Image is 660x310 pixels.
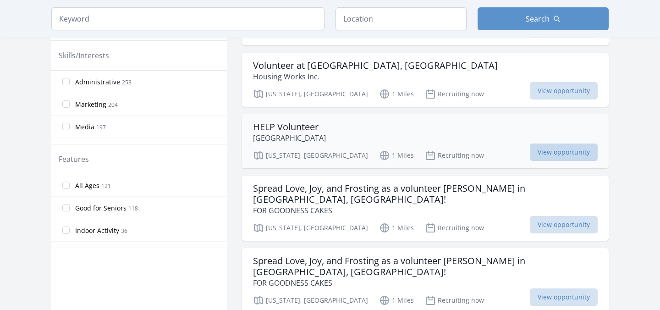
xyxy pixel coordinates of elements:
h3: HELP Volunteer [253,122,326,133]
p: 1 Miles [379,222,414,233]
span: Administrative [75,77,120,87]
span: 253 [122,78,132,86]
span: View opportunity [530,216,598,233]
p: [US_STATE], [GEOGRAPHIC_DATA] [253,89,368,100]
span: View opportunity [530,82,598,100]
input: Keyword [51,7,324,30]
span: All Ages [75,181,99,190]
span: Search [526,13,550,24]
a: Volunteer at [GEOGRAPHIC_DATA], [GEOGRAPHIC_DATA] Housing Works Inc. [US_STATE], [GEOGRAPHIC_DATA... [242,53,609,107]
h3: Spread Love, Joy, and Frosting as a volunteer [PERSON_NAME] in [GEOGRAPHIC_DATA], [GEOGRAPHIC_DATA]! [253,255,598,277]
p: 1 Miles [379,150,414,161]
p: [GEOGRAPHIC_DATA] [253,133,326,144]
h3: Volunteer at [GEOGRAPHIC_DATA], [GEOGRAPHIC_DATA] [253,60,498,71]
p: Recruiting now [425,295,484,306]
span: View opportunity [530,144,598,161]
span: 204 [108,101,118,109]
p: Housing Works Inc. [253,71,498,82]
span: Indoor Activity [75,226,119,235]
input: All Ages 121 [62,182,70,189]
span: 197 [96,123,106,131]
button: Search [478,7,609,30]
p: [US_STATE], [GEOGRAPHIC_DATA] [253,295,368,306]
input: Administrative 253 [62,78,70,85]
input: Good for Seniors 118 [62,204,70,211]
p: [US_STATE], [GEOGRAPHIC_DATA] [253,222,368,233]
span: Media [75,122,94,132]
p: 1 Miles [379,295,414,306]
input: Location [335,7,467,30]
legend: Skills/Interests [59,50,109,61]
span: 118 [128,205,138,212]
input: Indoor Activity 36 [62,227,70,234]
p: Recruiting now [425,89,484,100]
input: Marketing 204 [62,100,70,108]
p: FOR GOODNESS CAKES [253,277,598,288]
p: Recruiting now [425,150,484,161]
p: Recruiting now [425,222,484,233]
p: FOR GOODNESS CAKES [253,205,598,216]
a: Spread Love, Joy, and Frosting as a volunteer [PERSON_NAME] in [GEOGRAPHIC_DATA], [GEOGRAPHIC_DAT... [242,176,609,241]
span: Marketing [75,100,106,109]
span: View opportunity [530,288,598,306]
a: HELP Volunteer [GEOGRAPHIC_DATA] [US_STATE], [GEOGRAPHIC_DATA] 1 Miles Recruiting now View opport... [242,114,609,168]
legend: Features [59,154,89,165]
p: [US_STATE], [GEOGRAPHIC_DATA] [253,150,368,161]
span: 121 [101,182,111,190]
span: Good for Seniors [75,204,126,213]
h3: Spread Love, Joy, and Frosting as a volunteer [PERSON_NAME] in [GEOGRAPHIC_DATA], [GEOGRAPHIC_DATA]! [253,183,598,205]
p: 1 Miles [379,89,414,100]
input: Media 197 [62,123,70,130]
span: 36 [121,227,127,235]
